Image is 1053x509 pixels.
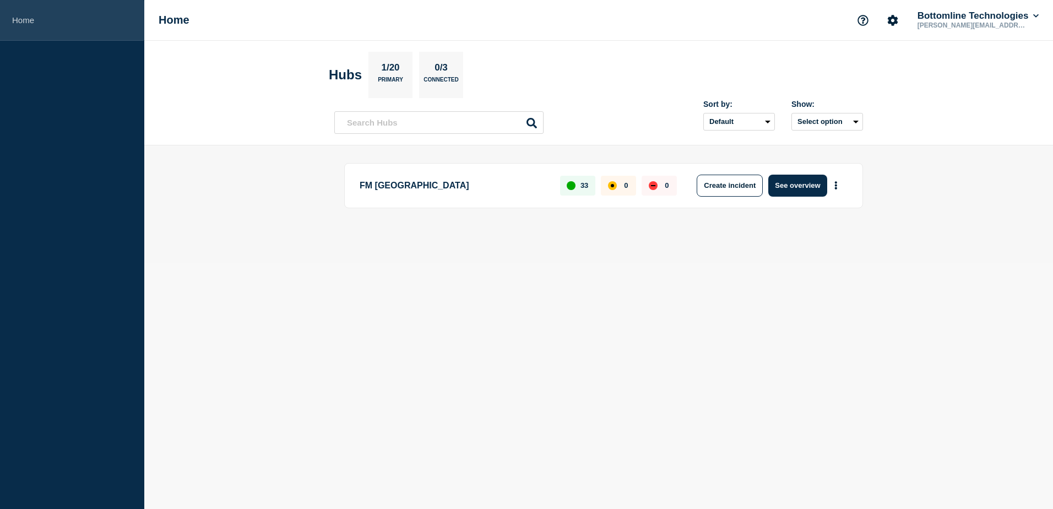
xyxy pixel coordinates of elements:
[378,77,403,88] p: Primary
[580,181,588,189] p: 33
[665,181,669,189] p: 0
[915,21,1030,29] p: [PERSON_NAME][EMAIL_ADDRESS][PERSON_NAME][DOMAIN_NAME]
[624,181,628,189] p: 0
[329,67,362,83] h2: Hubs
[703,100,775,109] div: Sort by:
[649,181,658,190] div: down
[703,113,775,131] select: Sort by
[567,181,576,190] div: up
[431,62,452,77] p: 0/3
[829,175,843,196] button: More actions
[159,14,189,26] h1: Home
[377,62,404,77] p: 1/20
[334,111,544,134] input: Search Hubs
[881,9,904,32] button: Account settings
[915,10,1041,21] button: Bottomline Technologies
[697,175,763,197] button: Create incident
[791,113,863,131] button: Select option
[851,9,875,32] button: Support
[360,175,547,197] p: FM [GEOGRAPHIC_DATA]
[791,100,863,109] div: Show:
[608,181,617,190] div: affected
[424,77,458,88] p: Connected
[768,175,827,197] button: See overview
